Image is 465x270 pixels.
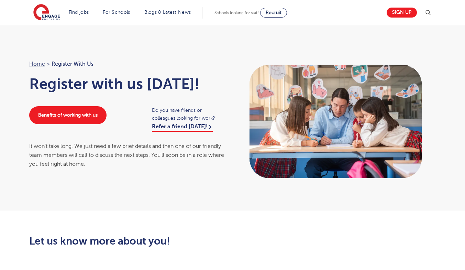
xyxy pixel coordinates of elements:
span: > [47,61,50,67]
a: Recruit [260,8,287,18]
span: Register with us [52,60,93,68]
span: Recruit [266,10,281,15]
a: For Schools [103,10,130,15]
span: Do you have friends or colleagues looking for work? [152,106,226,122]
span: Schools looking for staff [214,10,259,15]
a: Home [29,61,45,67]
a: Sign up [387,8,417,18]
a: Benefits of working with us [29,106,107,124]
a: Blogs & Latest News [144,10,191,15]
a: Refer a friend [DATE]! [152,123,213,132]
h2: Let us know more about you! [29,235,297,247]
div: It won’t take long. We just need a few brief details and then one of our friendly team members wi... [29,142,226,169]
img: Engage Education [33,4,60,21]
h1: Register with us [DATE]! [29,75,226,93]
a: Find jobs [69,10,89,15]
nav: breadcrumb [29,60,226,68]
